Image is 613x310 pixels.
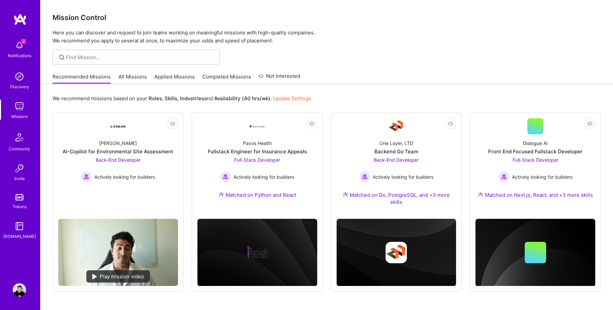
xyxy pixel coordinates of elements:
span: Actively looking for builders [94,173,155,180]
a: User Avatar [11,283,28,297]
img: Company Logo [388,118,404,134]
img: teamwork [13,100,26,113]
span: Full-Stack Developer [513,157,558,163]
span: Back-End Developer [96,157,141,163]
div: Dialogue AI [523,140,548,147]
span: 2 [21,39,26,44]
img: Ateam Purple Icon [478,192,483,197]
a: Completed Missions [202,73,251,84]
div: Discovery [10,83,29,90]
img: Company Logo [249,125,265,128]
i: icon EyeClosed [170,121,175,126]
img: Actively looking for builders [220,171,231,182]
div: Missions [11,113,28,120]
div: Fullstack Engineer for Insurance Appeals [208,148,307,155]
div: [PERSON_NAME] [99,140,137,147]
img: tokens [15,194,23,200]
a: Dialogue AIFront End Focused Fullstack DeveloperFull-Stack Developer Actively looking for builder... [475,118,595,206]
img: logo [13,13,27,25]
a: Recommended Missions [53,73,111,84]
a: Company Logo[PERSON_NAME]AI-Copilot for Environmental Site AssessmentBack-End Developer Actively ... [58,118,178,213]
a: Update Settings [273,95,311,102]
p: Here you can discover and request to join teams working on meaningful missions with high-quality ... [53,29,601,45]
img: Invite [13,162,26,175]
input: Find Mission... [66,54,215,61]
i: icon EyeClosed [448,121,453,126]
div: AI-Copilot for Environmental Site Assessment [63,148,173,155]
div: Play mission video [86,270,150,283]
a: All Missions [118,73,147,84]
img: Ateam Purple Icon [218,192,224,197]
div: Backend Go Team [374,148,418,155]
span: Actively looking for builders [512,173,573,180]
div: [DOMAIN_NAME] [3,233,36,240]
div: Invite [14,175,25,182]
img: Ateam Purple Icon [343,192,348,197]
img: Company logo [385,242,407,263]
a: Not Interested [258,72,300,84]
img: Company logo [247,242,268,263]
img: bell [13,39,26,52]
a: Company LogoOne Layer, LTDBackend Go TeamBack-End Developer Actively looking for buildersActively... [337,118,456,213]
span: Actively looking for builders [234,173,294,180]
a: Applied Missions [154,73,195,84]
img: User Avatar [13,283,26,297]
img: cover [337,219,456,286]
div: One Layer, LTD [379,140,413,147]
img: discovery [13,70,26,83]
span: Full-Stack Developer [234,157,280,163]
div: Tokens [13,203,26,210]
div: Community [9,145,30,152]
span: Back-End Developer [374,157,419,163]
img: guide book [13,219,26,233]
i: icon SearchGrey [58,53,66,61]
div: Matched on Next.js, React, and +3 more skills [478,191,593,198]
div: Matched on Go, PostgreSQL, and +3 more skills [337,191,456,205]
img: cover [475,219,595,287]
b: Availability (40 hrs/wk) [214,95,270,102]
img: Community [11,129,27,145]
b: Industries [180,95,204,102]
div: Notifications [8,52,31,59]
img: Actively looking for builders [81,171,92,182]
span: Actively looking for builders [373,173,433,180]
img: Actively looking for builders [359,171,370,182]
i: icon EyeClosed [587,121,593,126]
h3: Mission Control [53,13,601,22]
div: Front End Focused Fullstack Developer [488,148,583,155]
p: We recommend missions based on your , , and . [53,95,311,102]
div: Paxos Health [243,140,272,147]
i: icon EyeClosed [309,121,315,126]
a: Company LogoPaxos HealthFullstack Engineer for Insurance AppealsFull-Stack Developer Actively loo... [197,118,317,206]
img: Company Logo [110,118,126,134]
div: Matched on Python and React [218,191,296,198]
img: cover [197,219,317,286]
b: Skills [165,95,177,102]
b: Roles [149,95,162,102]
img: Actively looking for builders [499,171,509,182]
img: No Mission [58,219,178,286]
img: play [92,274,97,279]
